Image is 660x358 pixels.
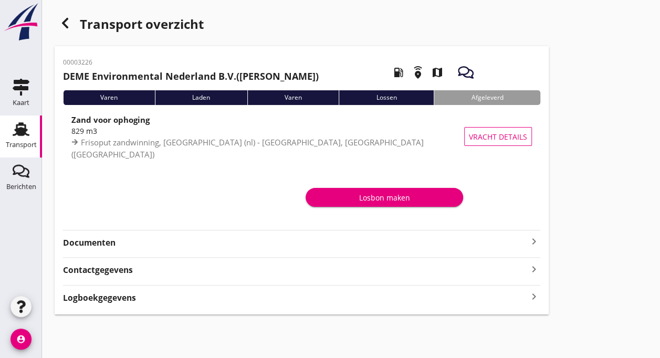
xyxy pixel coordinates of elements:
[528,262,540,276] i: keyboard_arrow_right
[63,292,136,304] strong: Logboekgegevens
[63,58,319,67] p: 00003226
[71,137,424,160] span: Frisoput zandwinning, [GEOGRAPHIC_DATA] (nl) - [GEOGRAPHIC_DATA], [GEOGRAPHIC_DATA] ([GEOGRAPHIC_...
[403,58,433,87] i: emergency_share
[63,264,133,276] strong: Contactgegevens
[314,192,455,203] div: Losbon maken
[422,58,452,87] i: map
[155,90,247,105] div: Laden
[528,235,540,248] i: keyboard_arrow_right
[63,90,155,105] div: Varen
[384,58,413,87] i: local_gas_station
[63,70,236,82] strong: DEME Environmental Nederland B.V.
[6,141,37,148] div: Transport
[2,3,40,41] img: logo-small.a267ee39.svg
[434,90,540,105] div: Afgeleverd
[55,13,549,38] div: Transport overzicht
[71,125,470,136] div: 829 m3
[247,90,339,105] div: Varen
[339,90,434,105] div: Lossen
[63,237,528,249] strong: Documenten
[63,113,540,160] a: Zand voor ophoging829 m3Frisoput zandwinning, [GEOGRAPHIC_DATA] (nl) - [GEOGRAPHIC_DATA], [GEOGRA...
[528,290,540,304] i: keyboard_arrow_right
[469,131,527,142] span: Vracht details
[464,127,532,146] button: Vracht details
[13,99,29,106] div: Kaart
[6,183,36,190] div: Berichten
[306,188,463,207] button: Losbon maken
[63,69,319,83] h2: ([PERSON_NAME])
[71,114,150,125] strong: Zand voor ophoging
[11,329,32,350] i: account_circle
